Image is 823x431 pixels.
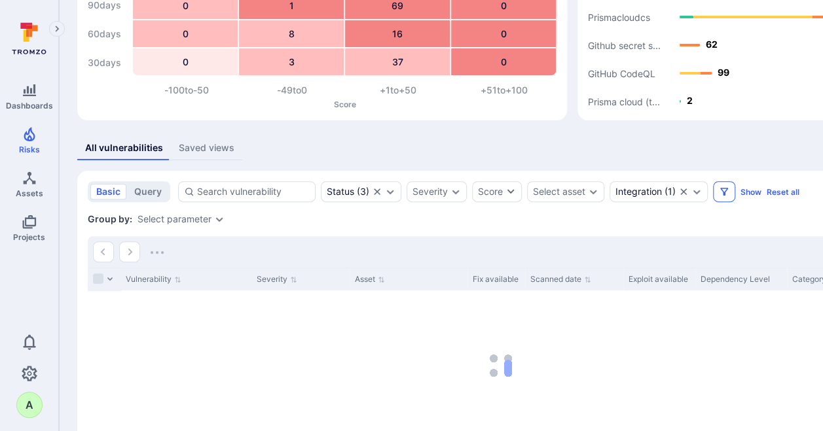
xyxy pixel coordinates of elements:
div: -100 to -50 [134,84,240,97]
div: 0 [451,20,556,47]
div: All vulnerabilities [85,141,163,154]
button: Integration(1) [615,186,676,197]
button: Select parameter [137,214,211,224]
span: Group by: [88,213,132,226]
span: Risks [19,145,40,154]
div: 3 [239,48,344,75]
span: Dashboards [6,101,53,111]
span: Projects [13,232,45,242]
div: 0 [133,20,238,47]
button: Go to the next page [119,241,140,262]
button: Sort by Asset [355,274,385,284]
text: Github secret s... [588,40,661,51]
button: Sort by Scanned date [530,274,591,284]
button: Expand dropdown [691,186,702,197]
text: Prismacloudcs [588,12,650,23]
div: 0 [451,48,556,75]
text: GitHub CodeQL [588,68,655,79]
div: Fix available [473,273,520,285]
button: Select asset [533,186,585,197]
i: Expand navigation menu [52,24,62,35]
div: grouping parameters [137,214,225,224]
button: Filters [713,181,735,202]
span: Assets [16,188,43,198]
div: 30 days [88,50,127,76]
button: Status(3) [327,186,369,197]
div: Exploit available [629,273,690,285]
button: basic [90,184,126,199]
button: Clear selection [372,186,382,197]
div: 60 days [88,21,127,47]
div: 8 [239,20,344,47]
div: 0 [133,48,238,75]
div: Score [478,185,503,198]
input: Search vulnerability [197,185,310,198]
text: 2 [687,95,693,106]
div: Dependency Level [701,273,782,285]
button: Expand dropdown [385,186,395,197]
button: Expand dropdown [214,214,225,224]
text: 62 [706,39,718,50]
div: ( 3 ) [327,186,369,197]
p: Score [134,99,557,109]
div: ( 1 ) [615,186,676,197]
button: Expand dropdown [588,186,598,197]
button: Severity [412,186,448,197]
div: -49 to 0 [240,84,346,97]
div: 37 [345,48,450,75]
button: Reset all [767,187,799,197]
div: +1 to +50 [345,84,451,97]
div: Integration [615,186,662,197]
div: 16 [345,20,450,47]
button: Score [472,181,522,202]
button: Expand dropdown [450,186,461,197]
button: Expand navigation menu [49,21,65,37]
button: Sort by Severity [257,274,297,284]
button: Go to the previous page [93,241,114,262]
div: Status [327,186,354,197]
span: Select all rows [93,273,103,284]
button: Clear selection [678,186,689,197]
button: A [16,392,43,418]
text: 99 [718,67,729,78]
div: +51 to +100 [451,84,557,97]
button: query [128,184,168,199]
text: Prisma cloud (t... [588,96,660,107]
div: andras.nemes@snowsoftware.com [16,392,43,418]
button: Sort by Vulnerability [126,274,181,284]
button: Show [741,187,761,197]
div: Saved views [179,141,234,154]
img: Loading... [151,251,164,254]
